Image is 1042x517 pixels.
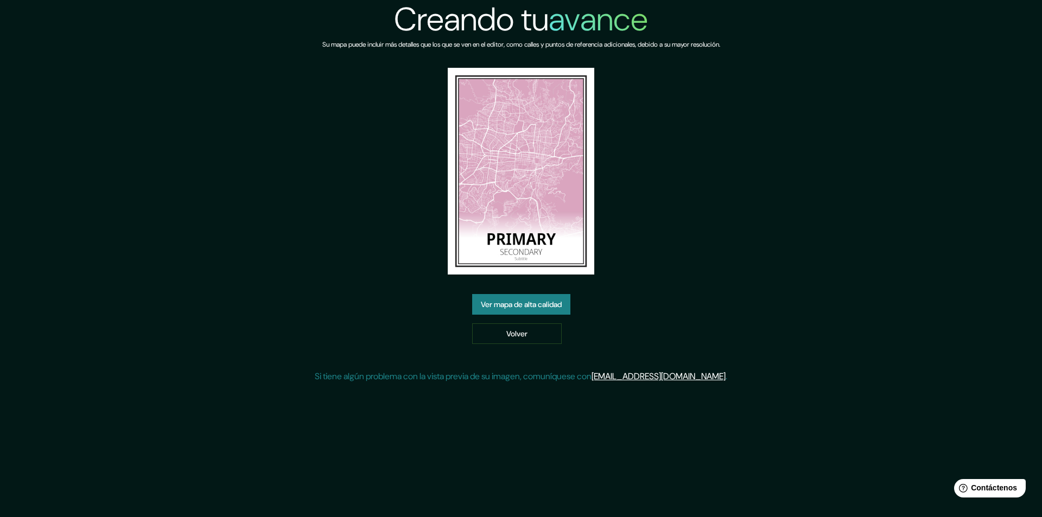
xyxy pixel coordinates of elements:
[448,68,594,275] img: vista previa del mapa creado
[481,299,562,309] font: Ver mapa de alta calidad
[322,40,720,49] font: Su mapa puede incluir más detalles que los que se ven en el editor, como calles y puntos de refer...
[726,371,727,382] font: .
[592,371,726,382] a: [EMAIL_ADDRESS][DOMAIN_NAME]
[472,294,570,315] a: Ver mapa de alta calidad
[315,371,592,382] font: Si tiene algún problema con la vista previa de su imagen, comuníquese con
[945,475,1030,505] iframe: Lanzador de widgets de ayuda
[506,329,528,339] font: Volver
[472,323,562,344] a: Volver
